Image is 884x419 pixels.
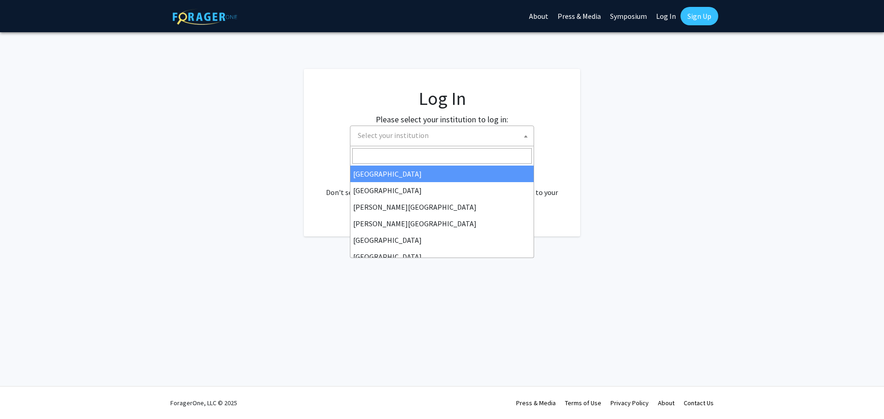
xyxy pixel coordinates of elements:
[516,399,556,407] a: Press & Media
[350,232,534,248] li: [GEOGRAPHIC_DATA]
[322,165,562,209] div: No account? . Don't see your institution? about bringing ForagerOne to your institution.
[7,378,39,412] iframe: Chat
[354,126,534,145] span: Select your institution
[658,399,675,407] a: About
[680,7,718,25] a: Sign Up
[358,131,429,140] span: Select your institution
[376,113,508,126] label: Please select your institution to log in:
[173,9,237,25] img: ForagerOne Logo
[611,399,649,407] a: Privacy Policy
[350,182,534,199] li: [GEOGRAPHIC_DATA]
[565,399,601,407] a: Terms of Use
[350,248,534,265] li: [GEOGRAPHIC_DATA]
[350,215,534,232] li: [PERSON_NAME][GEOGRAPHIC_DATA]
[350,126,534,146] span: Select your institution
[684,399,714,407] a: Contact Us
[350,166,534,182] li: [GEOGRAPHIC_DATA]
[352,148,532,164] input: Search
[170,387,237,419] div: ForagerOne, LLC © 2025
[322,87,562,109] h1: Log In
[350,199,534,215] li: [PERSON_NAME][GEOGRAPHIC_DATA]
